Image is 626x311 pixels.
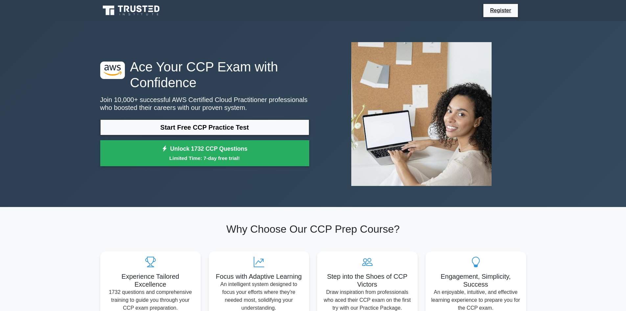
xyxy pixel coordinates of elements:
[100,140,309,167] a: Unlock 1732 CCP QuestionsLimited Time: 7-day free trial!
[322,272,412,288] h5: Step into the Shoes of CCP Victors
[100,96,309,112] p: Join 10,000+ successful AWS Certified Cloud Practitioner professionals who boosted their careers ...
[100,59,309,91] h1: Ace Your CCP Exam with Confidence
[431,272,521,288] h5: Engagement, Simplicity, Success
[100,119,309,135] a: Start Free CCP Practice Test
[214,272,304,280] h5: Focus with Adaptive Learning
[100,223,526,235] h2: Why Choose Our CCP Prep Course?
[108,154,301,162] small: Limited Time: 7-day free trial!
[105,272,196,288] h5: Experience Tailored Excellence
[486,6,515,14] a: Register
